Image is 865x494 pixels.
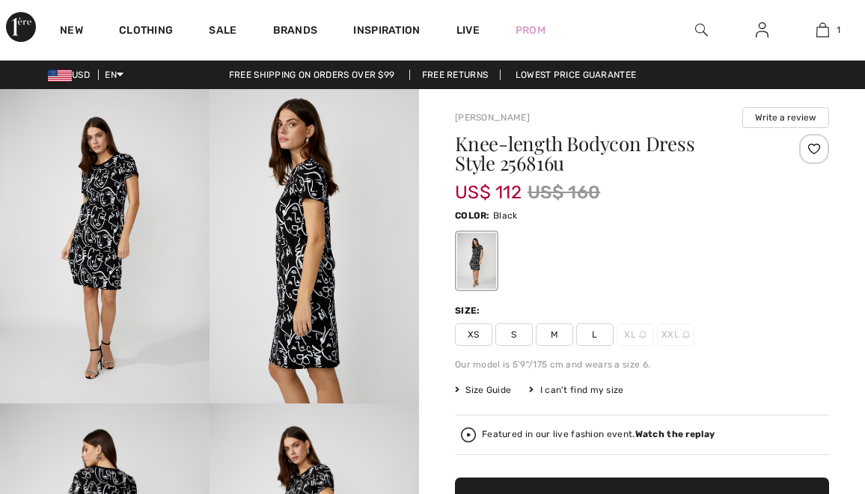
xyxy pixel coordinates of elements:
strong: Watch the replay [635,429,715,439]
a: Prom [516,22,545,38]
span: Inspiration [353,24,420,40]
div: Featured in our live fashion event. [482,430,715,439]
div: Size: [455,304,483,317]
iframe: Opens a widget where you can find more information [768,382,850,419]
a: New [60,24,83,40]
span: USD [48,70,96,80]
a: Free shipping on orders over $99 [217,70,407,80]
img: My Bag [816,21,829,39]
a: [PERSON_NAME] [455,112,530,123]
span: US$ 160 [528,179,600,206]
img: Knee-Length Bodycon Dress Style 256816U. 2 [210,89,419,403]
span: XXL [657,323,694,346]
span: Size Guide [455,383,511,397]
a: 1 [793,21,852,39]
span: L [576,323,614,346]
button: Write a review [742,107,829,128]
span: M [536,323,573,346]
div: Black [457,233,496,289]
img: My Info [756,21,768,39]
img: ring-m.svg [682,331,690,338]
a: Sale [209,24,236,40]
a: Live [456,22,480,38]
img: ring-m.svg [639,331,647,338]
a: Lowest Price Guarantee [504,70,649,80]
img: Watch the replay [461,427,476,442]
span: US$ 112 [455,167,522,203]
span: EN [105,70,123,80]
span: XL [617,323,654,346]
div: Our model is 5'9"/175 cm and wears a size 6. [455,358,829,371]
a: Brands [273,24,318,40]
h1: Knee-length Bodycon Dress Style 256816u [455,134,767,173]
span: S [495,323,533,346]
img: search the website [695,21,708,39]
img: 1ère Avenue [6,12,36,42]
a: Free Returns [409,70,501,80]
span: Black [493,210,518,221]
span: Color: [455,210,490,221]
a: Clothing [119,24,173,40]
a: Sign In [744,21,780,40]
span: XS [455,323,492,346]
img: US Dollar [48,70,72,82]
span: 1 [837,23,840,37]
div: I can't find my size [529,383,623,397]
